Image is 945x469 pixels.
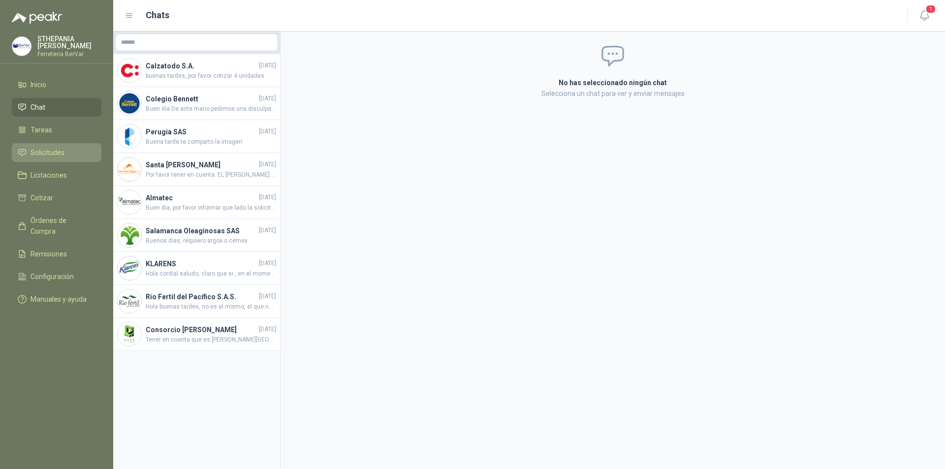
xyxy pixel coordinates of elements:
[31,79,46,90] span: Inicio
[118,157,141,181] img: Company Logo
[12,37,31,56] img: Company Logo
[146,225,257,236] h4: Salamanca Oleaginosas SAS
[259,61,276,70] span: [DATE]
[441,77,785,88] h2: No has seleccionado ningún chat
[12,290,101,309] a: Manuales y ayuda
[37,51,101,57] p: Ferreteria BerVar
[113,186,280,219] a: Company LogoAlmatec[DATE]Buen dia, por favor informar que lado la solicitas ?
[31,192,53,203] span: Cotizar
[259,259,276,268] span: [DATE]
[259,94,276,103] span: [DATE]
[31,249,67,259] span: Remisiones
[146,236,276,246] span: Buenos dias, requiero argox o cemex
[113,153,280,186] a: Company LogoSanta [PERSON_NAME][DATE]Por favor tener en cuenta. EL [PERSON_NAME] viene de 75 metr...
[146,61,257,71] h4: Calzatodo S.A.
[31,147,64,158] span: Solicitudes
[259,160,276,169] span: [DATE]
[118,59,141,82] img: Company Logo
[118,190,141,214] img: Company Logo
[12,75,101,94] a: Inicio
[12,166,101,185] a: Licitaciones
[118,289,141,313] img: Company Logo
[31,294,87,305] span: Manuales y ayuda
[146,126,257,137] h4: Perugia SAS
[31,215,92,237] span: Órdenes de Compra
[31,125,52,135] span: Tareas
[146,94,257,104] h4: Colegio Bennett
[12,188,101,207] a: Cotizar
[146,302,276,312] span: Hola buenas tardes, no es el mismo, el que nosotros manejamos es marca truper y adjuntamos la fic...
[146,258,257,269] h4: KLARENS
[118,223,141,247] img: Company Logo
[146,137,276,147] span: Buena tarde te comparto la imagen
[31,271,74,282] span: Configuración
[259,127,276,136] span: [DATE]
[146,291,257,302] h4: Rio Fertil del Pacífico S.A.S.
[146,269,276,279] span: Hola cordial saludo, claro que si , en el momento en que la despachemos te adjunto la guía para e...
[146,324,257,335] h4: Consorcio [PERSON_NAME]
[12,211,101,241] a: Órdenes de Compra
[31,170,67,181] span: Licitaciones
[113,318,280,351] a: Company LogoConsorcio [PERSON_NAME][DATE]Tener en cuenta que es [PERSON_NAME][GEOGRAPHIC_DATA]
[118,92,141,115] img: Company Logo
[259,226,276,235] span: [DATE]
[37,35,101,49] p: STHEPANIA [PERSON_NAME]
[146,71,276,81] span: buenas tardes, por favor cotizar 4 unidades
[146,159,257,170] h4: Santa [PERSON_NAME]
[146,203,276,213] span: Buen dia, por favor informar que lado la solicitas ?
[113,120,280,153] a: Company LogoPerugia SAS[DATE]Buena tarde te comparto la imagen
[915,7,933,25] button: 1
[12,245,101,263] a: Remisiones
[113,285,280,318] a: Company LogoRio Fertil del Pacífico S.A.S.[DATE]Hola buenas tardes, no es el mismo, el que nosotr...
[118,125,141,148] img: Company Logo
[113,219,280,252] a: Company LogoSalamanca Oleaginosas SAS[DATE]Buenos dias, requiero argox o cemex
[113,87,280,120] a: Company LogoColegio Bennett[DATE]Buen día De ante mano pedimos una disculpa por lo sucedido, nove...
[146,335,276,344] span: Tener en cuenta que es [PERSON_NAME][GEOGRAPHIC_DATA]
[12,121,101,139] a: Tareas
[118,322,141,346] img: Company Logo
[12,98,101,117] a: Chat
[441,88,785,99] p: Selecciona un chat para ver y enviar mensajes
[259,193,276,202] span: [DATE]
[146,192,257,203] h4: Almatec
[118,256,141,280] img: Company Logo
[259,292,276,301] span: [DATE]
[146,170,276,180] span: Por favor tener en cuenta. EL [PERSON_NAME] viene de 75 metros, me confirmas si necesitas que ven...
[12,267,101,286] a: Configuración
[12,12,62,24] img: Logo peakr
[259,325,276,334] span: [DATE]
[113,54,280,87] a: Company LogoCalzatodo S.A.[DATE]buenas tardes, por favor cotizar 4 unidades
[31,102,45,113] span: Chat
[146,8,169,22] h1: Chats
[113,252,280,285] a: Company LogoKLARENS[DATE]Hola cordial saludo, claro que si , en el momento en que la despachemos ...
[146,104,276,114] span: Buen día De ante mano pedimos una disculpa por lo sucedido, novedad de la cotizacion el valor es ...
[925,4,936,14] span: 1
[12,143,101,162] a: Solicitudes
